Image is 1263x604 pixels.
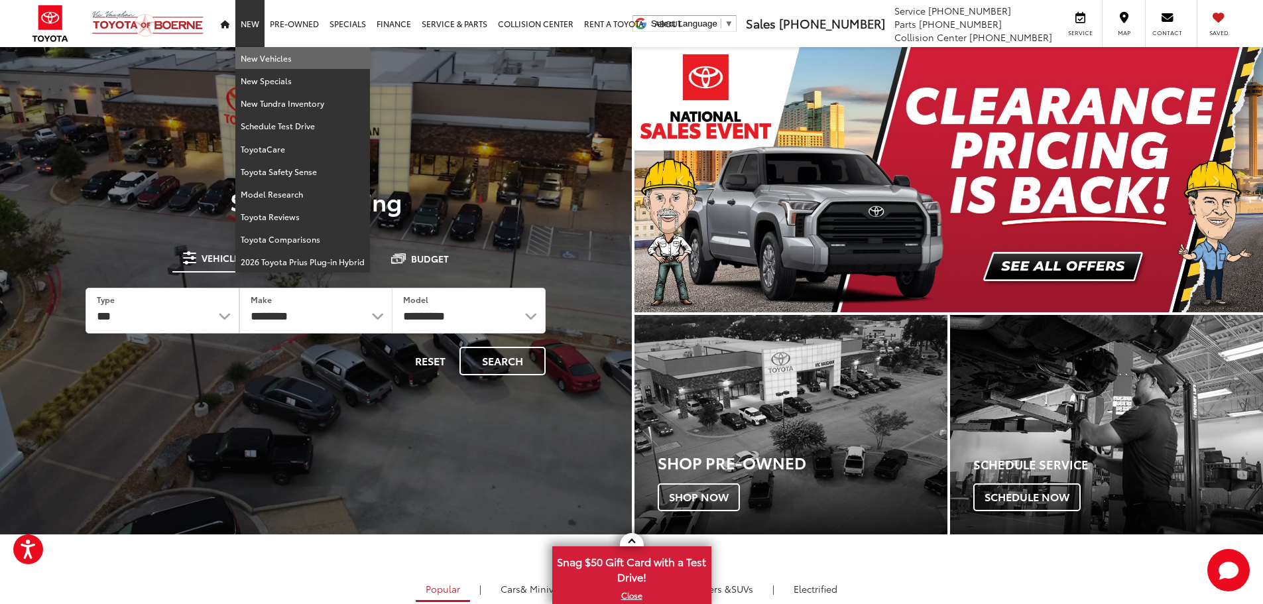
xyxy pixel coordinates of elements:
[651,19,717,29] span: Select Language
[235,160,370,183] a: Toyota Safety Sense
[416,577,470,602] a: Popular
[202,253,239,263] span: Vehicle
[950,315,1263,534] a: Schedule Service Schedule Now
[235,251,370,272] a: 2026 Toyota Prius Plug-in Hybrid
[919,17,1002,30] span: [PHONE_NUMBER]
[235,228,370,251] a: Toyota Comparisons
[1204,29,1233,37] span: Saved
[928,4,1011,17] span: [PHONE_NUMBER]
[663,577,763,600] a: SUVs
[459,347,546,375] button: Search
[894,4,926,17] span: Service
[725,19,733,29] span: ▼
[411,254,449,263] span: Budget
[769,582,778,595] li: |
[894,30,967,44] span: Collision Center
[651,19,733,29] a: Select Language​
[235,206,370,228] a: Toyota Reviews
[658,453,947,471] h3: Shop Pre-Owned
[973,483,1081,511] span: Schedule Now
[235,70,370,92] a: New Specials
[784,577,847,600] a: Electrified
[235,47,370,70] a: New Vehicles
[779,15,885,32] span: [PHONE_NUMBER]
[1152,29,1182,37] span: Contact
[969,30,1052,44] span: [PHONE_NUMBER]
[97,294,115,305] label: Type
[251,294,272,305] label: Make
[1169,74,1263,286] button: Click to view next picture.
[746,15,776,32] span: Sales
[634,74,729,286] button: Click to view previous picture.
[235,92,370,115] a: New Tundra Inventory
[658,483,740,511] span: Shop Now
[235,183,370,206] a: Model Research
[973,458,1263,471] h4: Schedule Service
[56,188,576,214] p: Start Shopping
[1207,549,1250,591] svg: Start Chat
[235,115,370,137] a: Schedule Test Drive
[404,347,457,375] button: Reset
[520,582,565,595] span: & Minivan
[1207,549,1250,591] button: Toggle Chat Window
[476,582,485,595] li: |
[403,294,428,305] label: Model
[491,577,575,600] a: Cars
[235,138,370,160] a: ToyotaCare
[634,315,947,534] a: Shop Pre-Owned Shop Now
[91,10,204,37] img: Vic Vaughan Toyota of Boerne
[894,17,916,30] span: Parts
[554,548,710,588] span: Snag $50 Gift Card with a Test Drive!
[1109,29,1138,37] span: Map
[950,315,1263,534] div: Toyota
[634,315,947,534] div: Toyota
[1065,29,1095,37] span: Service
